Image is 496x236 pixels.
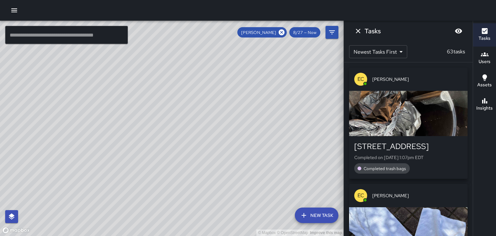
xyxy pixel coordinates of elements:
[360,166,410,171] span: Completed trash bags
[473,93,496,116] button: Insights
[476,105,493,112] h6: Insights
[473,70,496,93] button: Assets
[357,192,364,199] p: EC
[354,141,462,152] div: [STREET_ADDRESS]
[289,30,320,35] span: 8/27 — Now
[479,58,491,65] h6: Users
[479,35,491,42] h6: Tasks
[237,27,287,38] div: [PERSON_NAME]
[473,23,496,47] button: Tasks
[325,26,338,39] button: Filters
[372,192,462,199] span: [PERSON_NAME]
[365,26,381,36] h6: Tasks
[349,68,468,179] button: EC[PERSON_NAME][STREET_ADDRESS]Completed on [DATE] 1:07pm EDTCompleted trash bags
[477,81,492,89] h6: Assets
[237,30,280,35] span: [PERSON_NAME]
[452,25,465,38] button: Blur
[357,75,364,83] p: EC
[372,76,462,82] span: [PERSON_NAME]
[354,154,462,161] p: Completed on [DATE] 1:07pm EDT
[473,47,496,70] button: Users
[444,48,468,56] p: 63 tasks
[352,25,365,38] button: Dismiss
[349,45,407,58] div: Newest Tasks First
[295,208,338,223] button: New Task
